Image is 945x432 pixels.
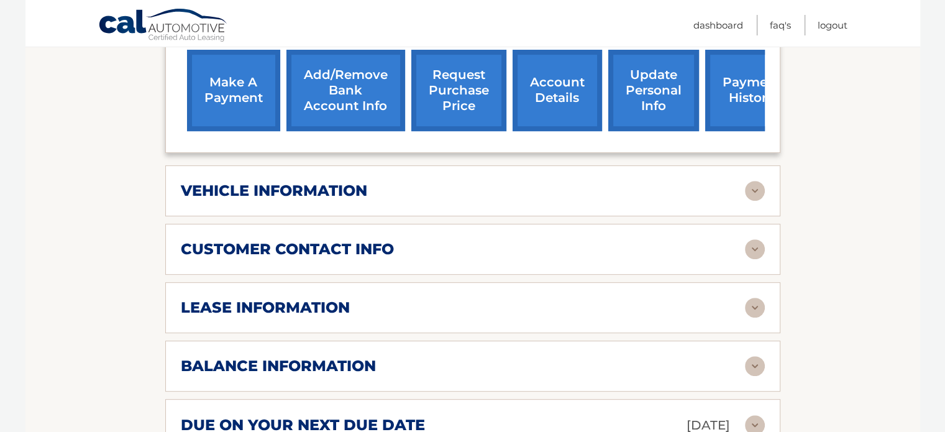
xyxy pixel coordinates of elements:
a: update personal info [608,50,699,131]
img: accordion-rest.svg [745,298,765,318]
h2: vehicle information [181,182,367,200]
img: accordion-rest.svg [745,356,765,376]
a: make a payment [187,50,280,131]
a: Add/Remove bank account info [286,50,405,131]
a: payment history [705,50,798,131]
img: accordion-rest.svg [745,239,765,259]
h2: customer contact info [181,240,394,259]
a: Dashboard [693,15,743,35]
a: account details [513,50,602,131]
a: Logout [818,15,847,35]
h2: balance information [181,357,376,375]
h2: lease information [181,298,350,317]
a: FAQ's [770,15,791,35]
a: Cal Automotive [98,8,229,44]
img: accordion-rest.svg [745,181,765,201]
a: request purchase price [411,50,506,131]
